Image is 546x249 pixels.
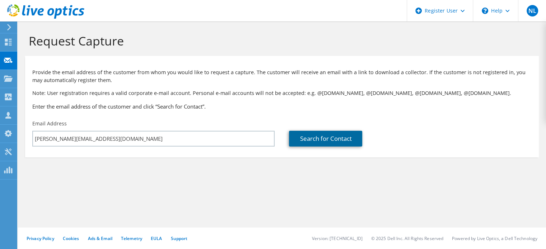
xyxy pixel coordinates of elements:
h3: Enter the email address of the customer and click “Search for Contact”. [32,102,532,110]
a: Ads & Email [88,235,112,241]
li: Version: [TECHNICAL_ID] [312,235,363,241]
p: Provide the email address of the customer from whom you would like to request a capture. The cust... [32,68,532,84]
svg: \n [482,8,488,14]
span: NL [527,5,538,16]
a: Search for Contact [289,131,362,147]
a: Cookies [63,235,79,241]
h1: Request Capture [29,33,532,48]
li: © 2025 Dell Inc. All Rights Reserved [371,235,443,241]
label: Email Address [32,120,67,127]
a: Support [171,235,187,241]
a: Privacy Policy [27,235,54,241]
a: Telemetry [121,235,142,241]
li: Powered by Live Optics, a Dell Technology [452,235,537,241]
a: EULA [151,235,162,241]
p: Note: User registration requires a valid corporate e-mail account. Personal e-mail accounts will ... [32,89,532,97]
